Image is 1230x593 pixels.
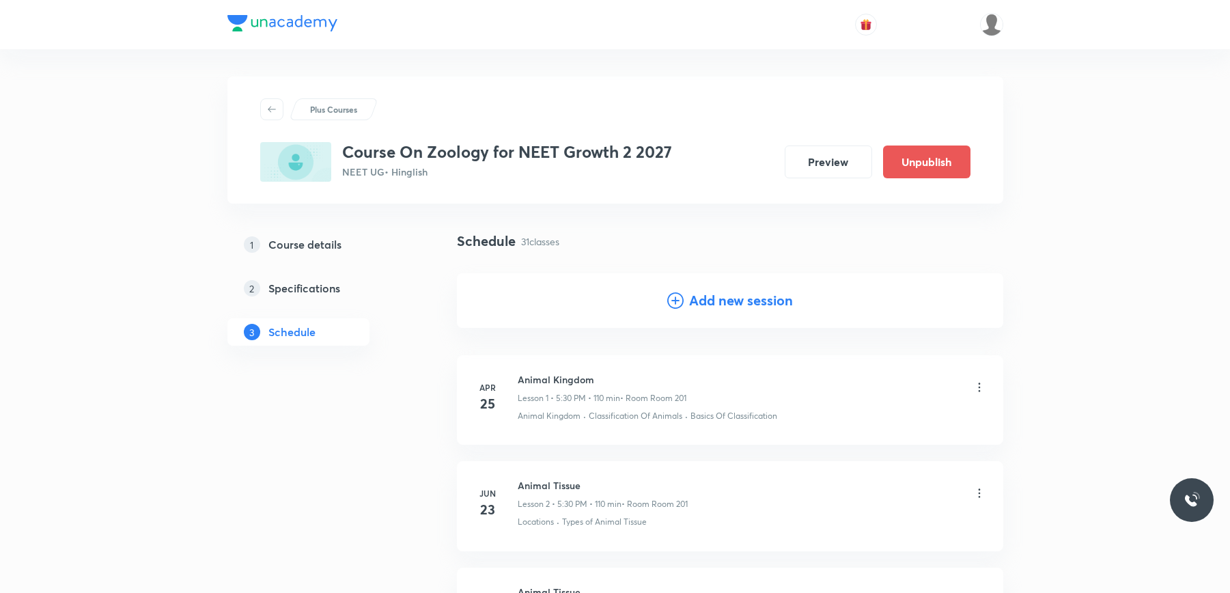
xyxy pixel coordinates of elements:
[690,410,777,422] p: Basics Of Classification
[227,275,413,302] a: 2Specifications
[310,103,357,115] p: Plus Courses
[621,498,688,510] p: • Room Room 201
[227,15,337,35] a: Company Logo
[518,516,554,528] p: Locations
[860,18,872,31] img: avatar
[785,146,872,178] button: Preview
[260,142,331,182] img: 46E92585-B95E-4394-9BDC-91FB99948BAF_plus.png
[268,324,316,340] h5: Schedule
[342,165,672,179] p: NEET UG • Hinglish
[562,516,647,528] p: Types of Animal Tissue
[589,410,682,422] p: Classification Of Animals
[268,236,341,253] h5: Course details
[244,236,260,253] p: 1
[949,273,1003,328] img: Add
[518,478,688,493] h6: Animal Tissue
[518,372,686,387] h6: Animal Kingdom
[557,516,559,528] div: ·
[980,13,1003,36] img: Shubham K Singh
[244,280,260,296] p: 2
[342,142,672,162] h3: Course On Zoology for NEET Growth 2 2027
[689,290,793,311] h4: Add new session
[474,394,501,414] h4: 25
[457,231,516,251] h4: Schedule
[518,392,620,404] p: Lesson 1 • 5:30 PM • 110 min
[1184,492,1200,508] img: ttu
[268,280,340,296] h5: Specifications
[474,487,501,499] h6: Jun
[583,410,586,422] div: ·
[620,392,686,404] p: • Room Room 201
[244,324,260,340] p: 3
[474,381,501,394] h6: Apr
[521,234,559,249] p: 31 classes
[685,410,688,422] div: ·
[227,231,413,258] a: 1Course details
[883,146,970,178] button: Unpublish
[227,15,337,31] img: Company Logo
[855,14,877,36] button: avatar
[474,499,501,520] h4: 23
[518,410,581,422] p: Animal Kingdom
[518,498,621,510] p: Lesson 2 • 5:30 PM • 110 min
